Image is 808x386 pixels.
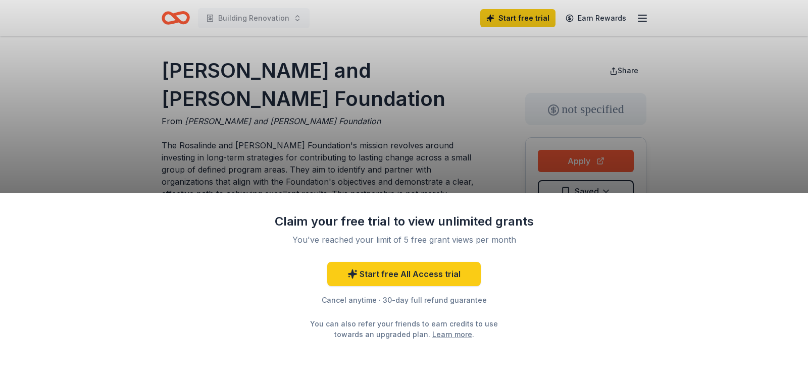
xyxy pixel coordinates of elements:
div: You've reached your limit of 5 free grant views per month [285,234,523,246]
div: Cancel anytime · 30-day full refund guarantee [273,294,535,306]
a: Learn more [432,329,472,340]
a: Start free All Access trial [327,262,481,286]
div: You can also refer your friends to earn credits to use towards an upgraded plan. . [301,318,507,340]
div: Claim your free trial to view unlimited grants [273,213,535,230]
